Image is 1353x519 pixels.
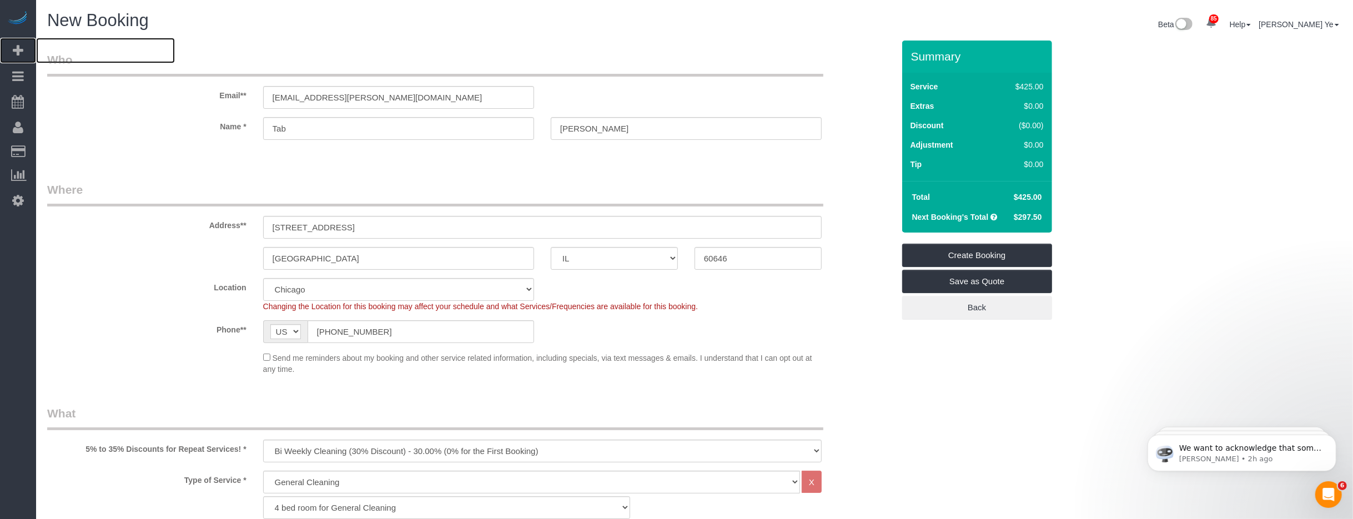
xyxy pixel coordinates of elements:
label: Location [39,278,255,293]
legend: Where [47,182,823,206]
span: 85 [1209,14,1219,23]
span: Send me reminders about my booking and other service related information, including specials, via... [263,354,812,374]
span: Changing the Location for this booking may affect your schedule and what Services/Frequencies are... [263,302,698,311]
h3: Summary [911,50,1047,63]
legend: Who [47,52,823,77]
a: Save as Quote [902,270,1052,293]
strong: Next Booking's Total [912,213,989,221]
input: Last Name* [551,117,822,140]
label: Adjustment [911,139,953,150]
label: Discount [911,120,944,131]
a: Help [1230,20,1251,29]
img: Automaid Logo [7,11,29,27]
div: $0.00 [992,159,1044,170]
a: Beta [1158,20,1193,29]
span: New Booking [47,11,149,30]
a: Back [902,296,1052,319]
strong: Total [912,193,930,201]
label: Type of Service * [39,471,255,486]
legend: What [47,405,823,430]
img: New interface [1174,18,1193,32]
div: $425.00 [992,81,1044,92]
label: Service [911,81,938,92]
a: 85 [1200,11,1222,36]
a: [PERSON_NAME] Ye [1259,20,1339,29]
label: Tip [911,159,922,170]
span: 6 [1338,481,1347,490]
label: Name * [39,117,255,132]
input: First Name** [263,117,534,140]
span: $297.50 [1014,213,1042,221]
label: 5% to 35% Discounts for Repeat Services! * [39,440,255,455]
a: Create Booking [902,244,1052,267]
input: Zip Code** [695,247,822,270]
div: ($0.00) [992,120,1044,131]
div: $0.00 [992,139,1044,150]
span: $425.00 [1014,193,1042,201]
iframe: Intercom notifications message [1131,411,1353,489]
div: $0.00 [992,100,1044,112]
label: Extras [911,100,934,112]
iframe: Intercom live chat [1315,481,1342,508]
